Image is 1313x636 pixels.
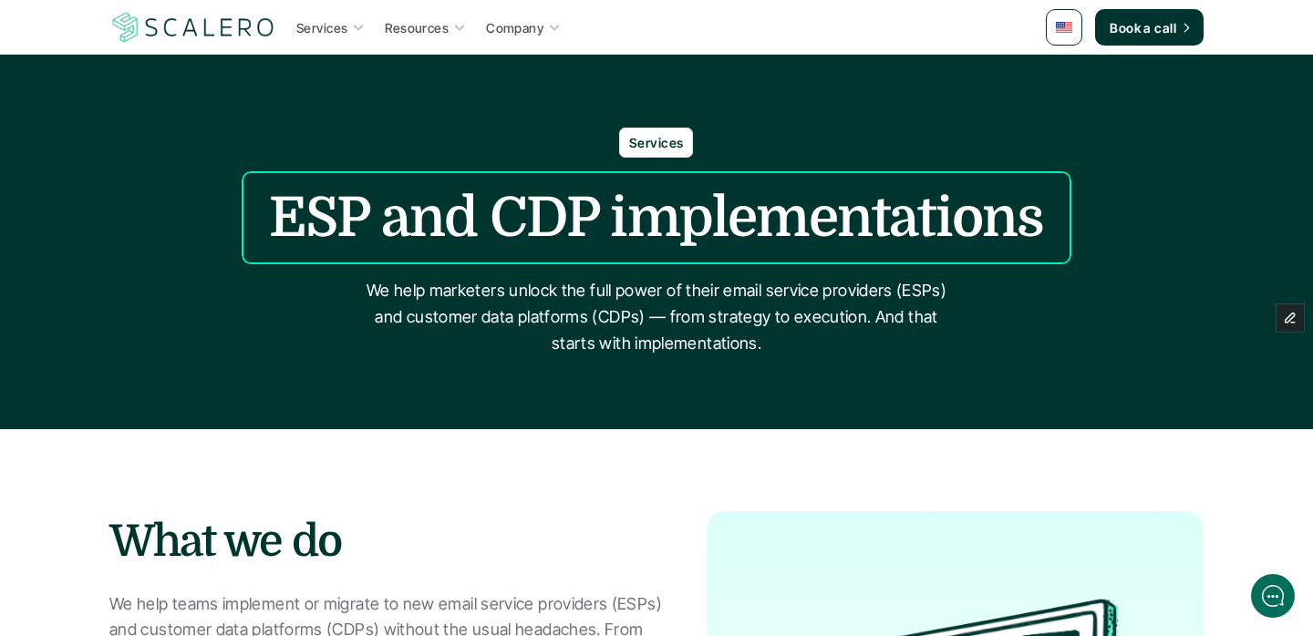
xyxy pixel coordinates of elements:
p: We help marketers unlock the full power of their email service providers (ESPs) and customer data... [360,278,953,356]
h2: What we do [109,511,656,572]
div: ScaleroBack [DATE] [55,12,342,47]
p: Resources [385,18,449,37]
img: Scalero company logotype [109,10,277,45]
div: Back [DATE] [68,36,130,47]
h1: ESP and CDP implementations [269,185,1043,251]
p: Services [629,133,683,152]
a: Scalero company logotype [109,11,277,44]
tspan: GIF [290,506,305,515]
g: /> [284,502,309,518]
p: Company [486,18,543,37]
button: />GIF [277,486,316,537]
button: Edit Framer Content [1277,304,1304,332]
span: We run on Gist [152,466,231,477]
div: Scalero [68,12,130,32]
p: Book a call [1110,18,1176,37]
iframe: gist-messenger-bubble-iframe [1251,574,1295,618]
p: Services [296,18,347,37]
a: Book a call [1095,9,1204,46]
